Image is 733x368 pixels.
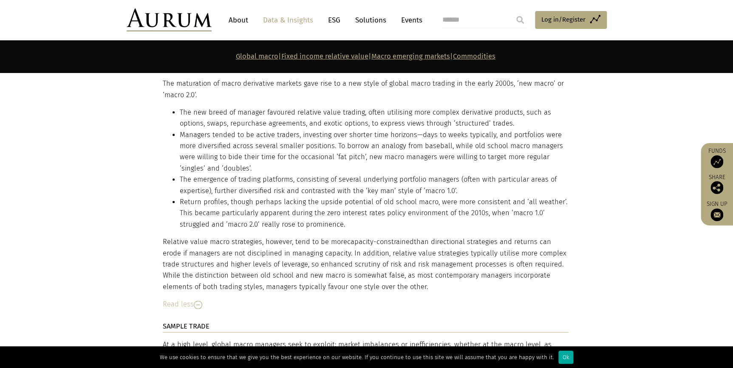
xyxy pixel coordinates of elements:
div: Read less [163,299,569,310]
a: Solutions [351,12,391,28]
p: Relative value macro strategies, however, tend to be more than directional strategies and returns... [163,236,569,292]
a: Events [397,12,422,28]
li: Return profiles, though perhaps lacking the upside potential of old school macro, were more consi... [180,197,569,230]
img: Share this post [710,181,723,194]
a: Data & Insights [259,12,317,28]
div: Share [705,174,729,194]
input: Submit [512,11,529,28]
a: Global macro [236,52,278,60]
img: Access Funds [710,155,723,168]
span: Log in/Register [541,14,586,25]
a: Log in/Register [535,11,607,29]
a: ESG [324,12,345,28]
img: Read Less [194,301,202,309]
a: Funds [705,147,729,168]
strong: | | | [236,52,495,60]
a: Commodities [453,52,495,60]
a: Fixed income relative value [281,52,368,60]
a: Macro emerging markets [371,52,450,60]
li: Managers tended to be active traders, investing over shorter time horizons—days to weeks typicall... [180,129,569,174]
li: The emergence of trading platforms, consisting of several underlying portfolio managers (often wi... [180,174,569,197]
li: The new breed of manager favoured relative value trading, often utilising more complex derivative... [180,107,569,129]
p: The maturation of macro derivative markets gave rise to a new style of global macro trading in th... [163,78,569,101]
img: Sign up to our newsletter [710,208,723,221]
span: capacity-constrained [347,238,414,246]
a: About [224,12,252,28]
img: Aurum [127,8,212,31]
div: Ok [558,351,573,364]
a: Sign up [705,200,729,221]
strong: SAMPLE TRADE [163,322,209,330]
